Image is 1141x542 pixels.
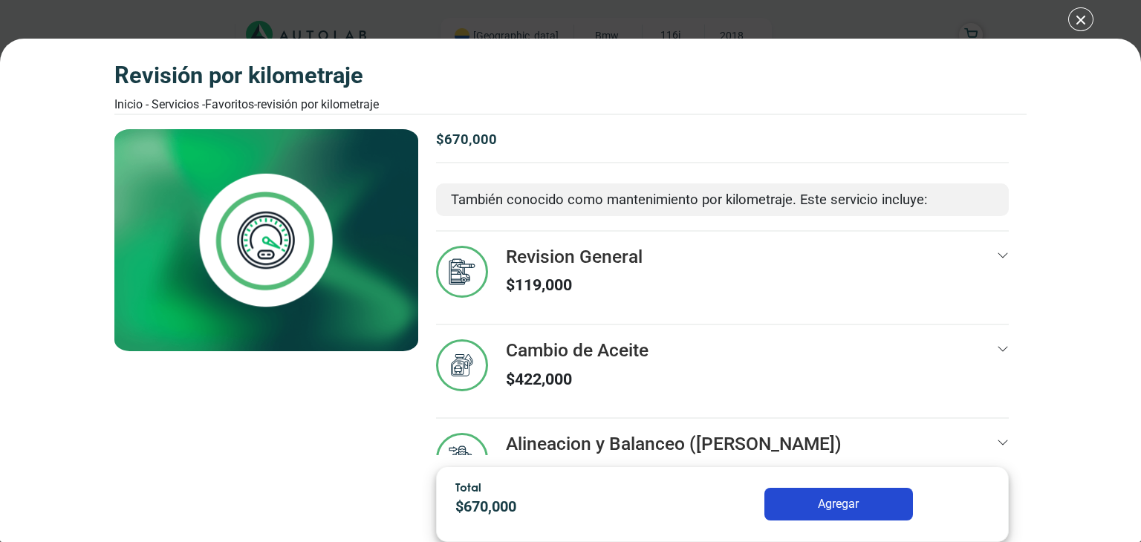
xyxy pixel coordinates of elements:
[436,433,488,485] img: alineacion_y_balanceo-v3.svg
[764,488,913,520] button: Agregar
[114,62,379,90] h3: Revisión por Kilometraje
[506,368,648,391] p: $ 422,000
[455,480,481,494] span: Total
[506,339,648,361] h3: Cambio de Aceite
[436,246,488,298] img: revision_general-v3.svg
[455,496,665,518] p: $ 670,000
[506,273,643,297] p: $ 119,000
[451,189,994,210] p: También conocido como mantenimiento por kilometraje. Este servicio incluye:
[506,246,643,267] h3: Revision General
[436,129,1009,150] p: $ 670,000
[436,339,488,391] img: cambio_de_aceite-v3.svg
[257,97,379,111] font: Revisión por Kilometraje
[114,96,379,114] div: Inicio - Servicios - Favoritos -
[506,433,842,454] h3: Alineacion y Balanceo ([PERSON_NAME])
